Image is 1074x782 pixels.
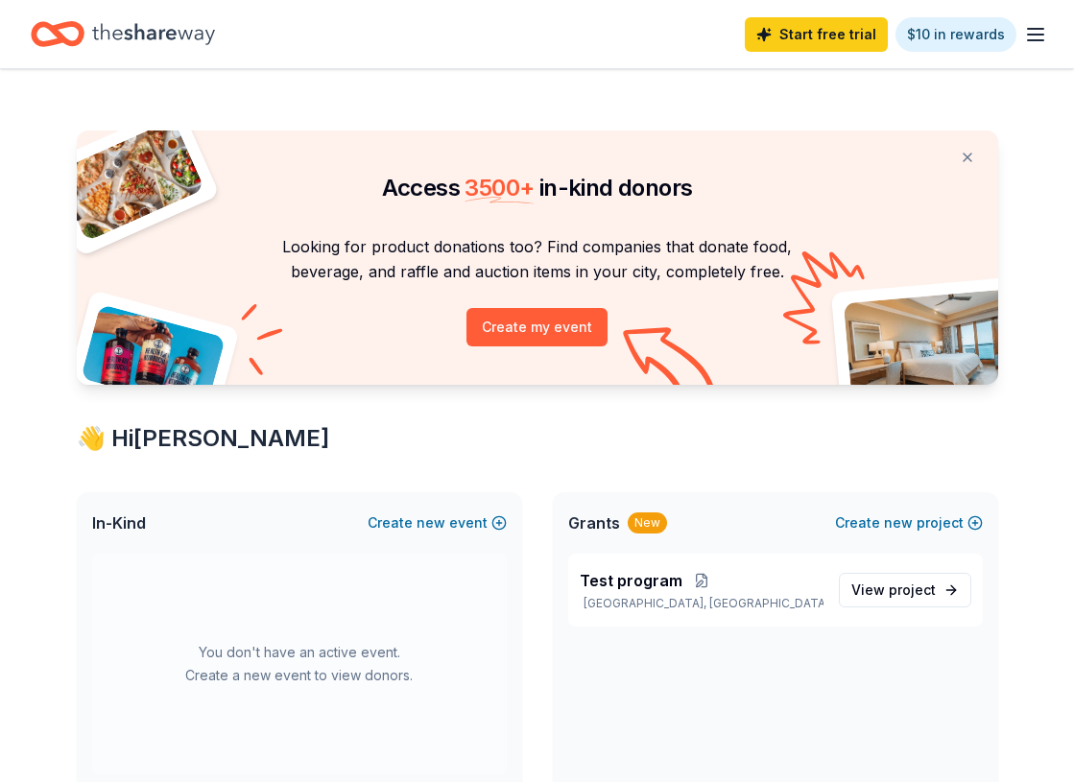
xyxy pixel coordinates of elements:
[895,17,1016,52] a: $10 in rewards
[889,581,936,598] span: project
[92,554,507,774] div: You don't have an active event. Create a new event to view donors.
[466,308,608,346] button: Create my event
[417,511,445,534] span: new
[92,511,146,534] span: In-Kind
[31,12,215,57] a: Home
[580,569,682,592] span: Test program
[465,174,534,201] span: 3500 +
[839,573,971,607] a: View project
[851,579,936,602] span: View
[368,511,507,534] button: Createnewevent
[623,327,719,399] img: Curvy arrow
[884,511,913,534] span: new
[835,511,983,534] button: Createnewproject
[382,174,693,201] span: Access in-kind donors
[745,17,888,52] a: Start free trial
[568,511,620,534] span: Grants
[100,234,975,285] p: Looking for product donations too? Find companies that donate food, beverage, and raffle and auct...
[628,512,667,533] div: New
[77,423,998,454] div: 👋 Hi [PERSON_NAME]
[580,596,823,611] p: [GEOGRAPHIC_DATA], [GEOGRAPHIC_DATA]
[55,119,204,242] img: Pizza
